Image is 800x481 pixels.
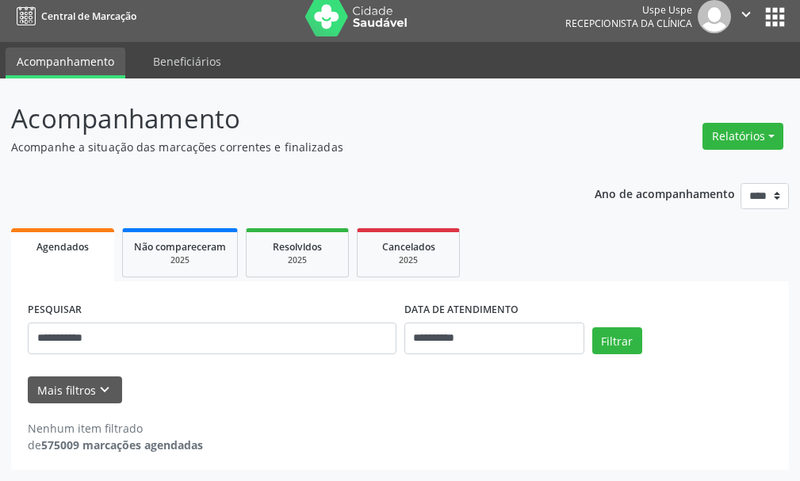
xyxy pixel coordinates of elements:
div: 2025 [369,254,448,266]
span: Resolvidos [273,240,322,254]
div: 2025 [258,254,337,266]
label: PESQUISAR [28,298,82,323]
a: Acompanhamento [6,48,125,78]
a: Central de Marcação [11,3,136,29]
div: Uspe Uspe [565,3,692,17]
span: Agendados [36,240,89,254]
label: DATA DE ATENDIMENTO [404,298,519,323]
strong: 575009 marcações agendadas [41,437,203,452]
p: Acompanhamento [11,99,556,139]
span: Central de Marcação [41,10,136,23]
button: Filtrar [592,327,642,354]
p: Ano de acompanhamento [595,183,735,203]
button: Mais filtroskeyboard_arrow_down [28,376,122,404]
a: Beneficiários [142,48,232,75]
span: Recepcionista da clínica [565,17,692,30]
p: Acompanhe a situação das marcações correntes e finalizadas [11,139,556,155]
i:  [737,6,755,23]
div: Nenhum item filtrado [28,420,203,437]
span: Não compareceram [134,240,226,254]
button: apps [761,3,789,31]
button: Relatórios [702,123,783,150]
div: 2025 [134,254,226,266]
div: de [28,437,203,453]
i: keyboard_arrow_down [96,381,113,399]
span: Cancelados [382,240,435,254]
